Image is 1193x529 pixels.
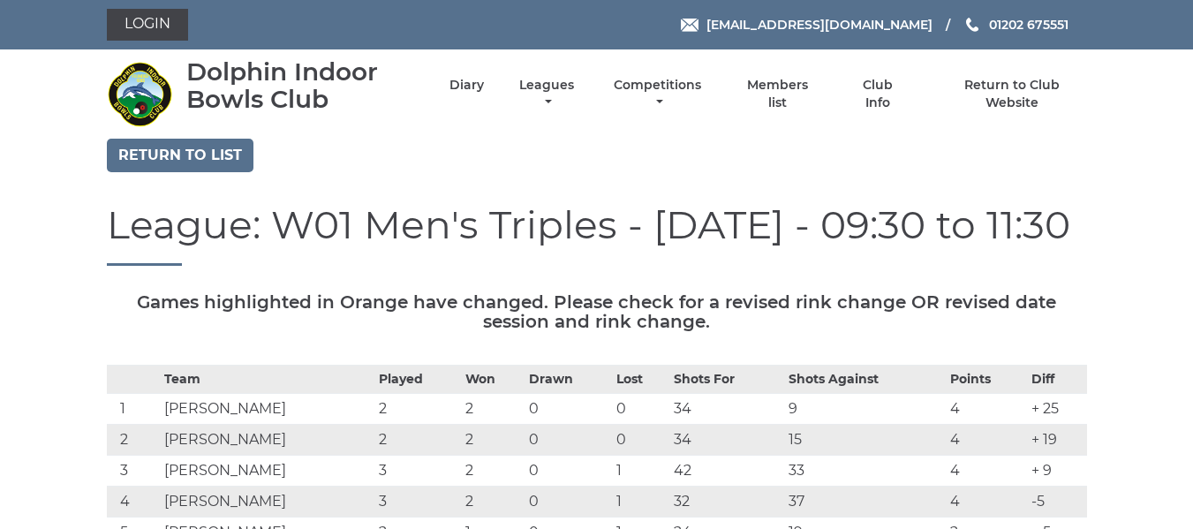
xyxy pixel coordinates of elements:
[1027,366,1086,394] th: Diff
[681,15,933,34] a: Email [EMAIL_ADDRESS][DOMAIN_NAME]
[706,17,933,33] span: [EMAIL_ADDRESS][DOMAIN_NAME]
[525,456,611,487] td: 0
[612,394,670,425] td: 0
[107,9,188,41] a: Login
[160,366,374,394] th: Team
[963,15,1068,34] a: Phone us 01202 675551
[669,425,784,456] td: 34
[160,487,374,518] td: [PERSON_NAME]
[612,425,670,456] td: 0
[107,203,1087,266] h1: League: W01 Men's Triples - [DATE] - 09:30 to 11:30
[669,456,784,487] td: 42
[784,425,947,456] td: 15
[107,425,161,456] td: 2
[784,456,947,487] td: 33
[989,17,1068,33] span: 01202 675551
[160,394,374,425] td: [PERSON_NAME]
[374,487,461,518] td: 3
[160,425,374,456] td: [PERSON_NAME]
[1027,487,1086,518] td: -5
[107,394,161,425] td: 1
[525,366,611,394] th: Drawn
[374,366,461,394] th: Played
[374,394,461,425] td: 2
[784,394,947,425] td: 9
[784,487,947,518] td: 37
[736,77,818,111] a: Members list
[946,425,1027,456] td: 4
[461,425,525,456] td: 2
[525,394,611,425] td: 0
[946,487,1027,518] td: 4
[461,366,525,394] th: Won
[946,366,1027,394] th: Points
[966,18,978,32] img: Phone us
[669,487,784,518] td: 32
[849,77,907,111] a: Club Info
[1027,425,1086,456] td: + 19
[515,77,578,111] a: Leagues
[374,456,461,487] td: 3
[461,456,525,487] td: 2
[612,366,670,394] th: Lost
[107,61,173,127] img: Dolphin Indoor Bowls Club
[681,19,698,32] img: Email
[525,425,611,456] td: 0
[461,394,525,425] td: 2
[937,77,1086,111] a: Return to Club Website
[186,58,419,113] div: Dolphin Indoor Bowls Club
[669,394,784,425] td: 34
[374,425,461,456] td: 2
[610,77,706,111] a: Competitions
[461,487,525,518] td: 2
[612,456,670,487] td: 1
[160,456,374,487] td: [PERSON_NAME]
[1027,394,1086,425] td: + 25
[107,456,161,487] td: 3
[525,487,611,518] td: 0
[107,139,253,172] a: Return to list
[946,456,1027,487] td: 4
[946,394,1027,425] td: 4
[107,292,1087,331] h5: Games highlighted in Orange have changed. Please check for a revised rink change OR revised date ...
[784,366,947,394] th: Shots Against
[107,487,161,518] td: 4
[1027,456,1086,487] td: + 9
[612,487,670,518] td: 1
[669,366,784,394] th: Shots For
[449,77,484,94] a: Diary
